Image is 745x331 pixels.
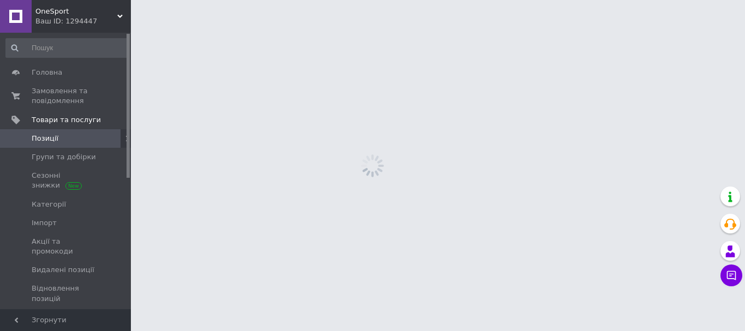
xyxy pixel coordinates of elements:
[32,68,62,77] span: Головна
[32,134,58,143] span: Позиції
[32,152,96,162] span: Групи та добірки
[720,264,742,286] button: Чат з покупцем
[32,284,101,303] span: Відновлення позицій
[32,200,66,209] span: Категорії
[35,16,131,26] div: Ваш ID: 1294447
[32,86,101,106] span: Замовлення та повідомлення
[32,237,101,256] span: Акції та промокоди
[32,218,57,228] span: Імпорт
[32,171,101,190] span: Сезонні знижки
[5,38,129,58] input: Пошук
[32,265,94,275] span: Видалені позиції
[32,115,101,125] span: Товари та послуги
[35,7,117,16] span: OneSport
